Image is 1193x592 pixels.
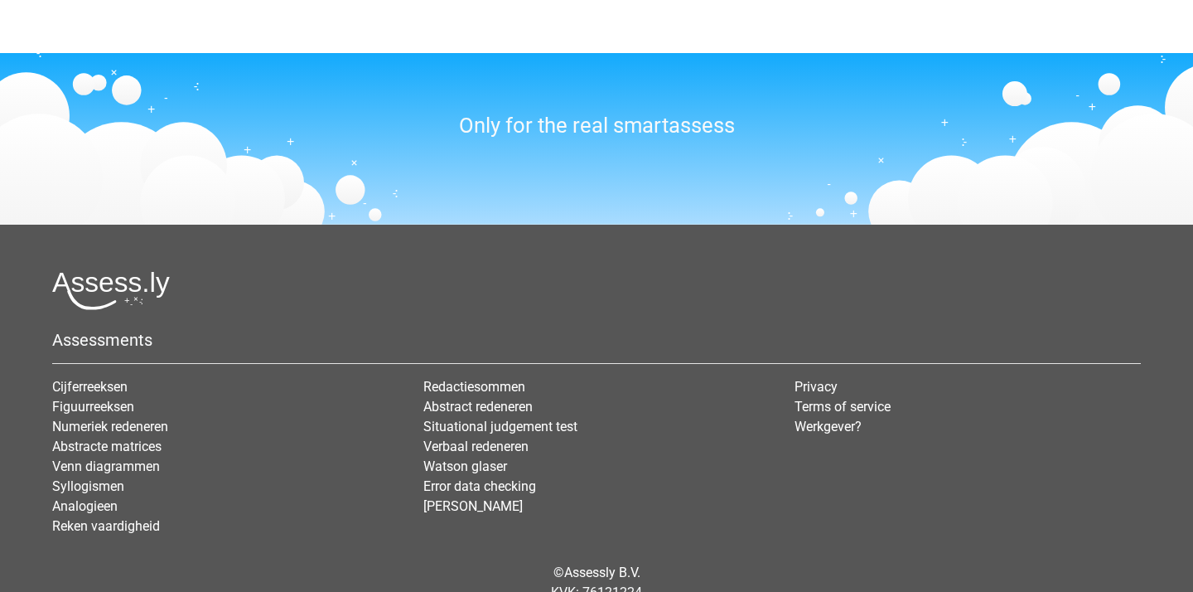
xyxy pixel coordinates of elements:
[52,379,128,395] a: Cijferreeksen
[423,498,523,514] a: [PERSON_NAME]
[52,419,168,434] a: Numeriek redeneren
[423,439,529,454] a: Verbaal redeneren
[423,419,577,434] a: Situational judgement test
[278,113,915,138] h3: Only for the real smartassess
[52,271,170,310] img: Assessly logo
[423,478,536,494] a: Error data checking
[795,379,838,395] a: Privacy
[423,379,525,395] a: Redactiesommen
[423,399,533,415] a: Abstract redeneren
[52,478,124,494] a: Syllogismen
[795,399,891,415] a: Terms of service
[423,459,507,474] a: Watson glaser
[52,459,160,474] a: Venn diagrammen
[52,330,1141,350] h5: Assessments
[795,419,862,434] a: Werkgever?
[52,518,160,534] a: Reken vaardigheid
[52,439,162,454] a: Abstracte matrices
[52,399,134,415] a: Figuurreeksen
[52,498,118,514] a: Analogieen
[564,565,640,580] a: Assessly B.V.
